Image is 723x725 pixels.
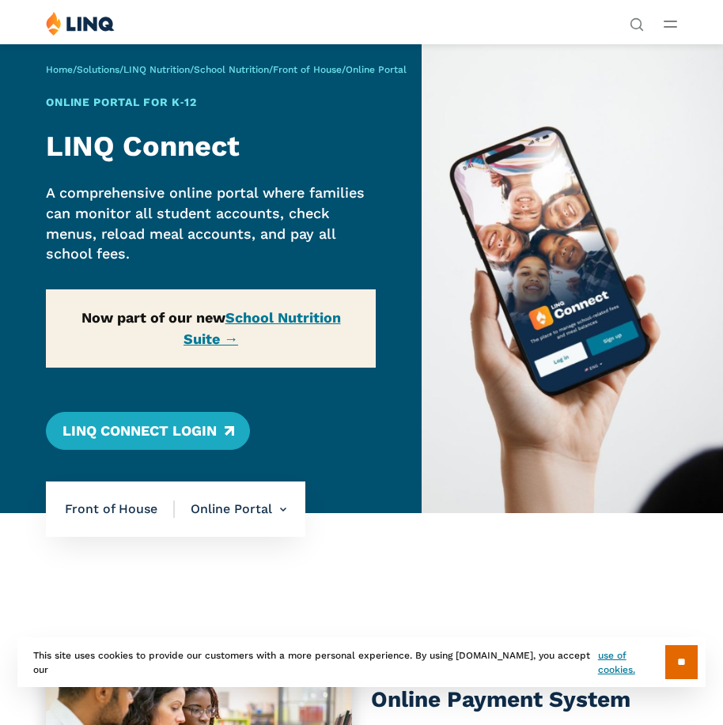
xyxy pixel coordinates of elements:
nav: Utility Navigation [630,11,644,30]
span: Front of House [65,500,175,518]
a: LINQ Connect Login [46,412,249,450]
p: A comprehensive online portal where families can monitor all student accounts, check menus, reloa... [46,183,375,264]
img: LINQ | K‑12 Software [46,11,115,36]
span: / / / / / [46,64,407,75]
button: Open Search Bar [630,16,644,30]
li: Online Portal [175,481,286,537]
a: School Nutrition Suite → [184,309,341,347]
span: Online Portal [346,64,407,75]
a: School Nutrition [194,64,269,75]
a: Solutions [77,64,119,75]
strong: Now part of our new [81,309,341,347]
a: LINQ Nutrition [123,64,190,75]
div: This site uses cookies to provide our customers with a more personal experience. By using [DOMAIN... [17,637,706,687]
a: Home [46,64,73,75]
a: Front of House [273,64,342,75]
strong: LINQ Connect [46,130,240,163]
a: use of cookies. [598,648,665,677]
button: Open Main Menu [664,15,677,32]
h1: Online Portal for K‑12 [46,94,375,111]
